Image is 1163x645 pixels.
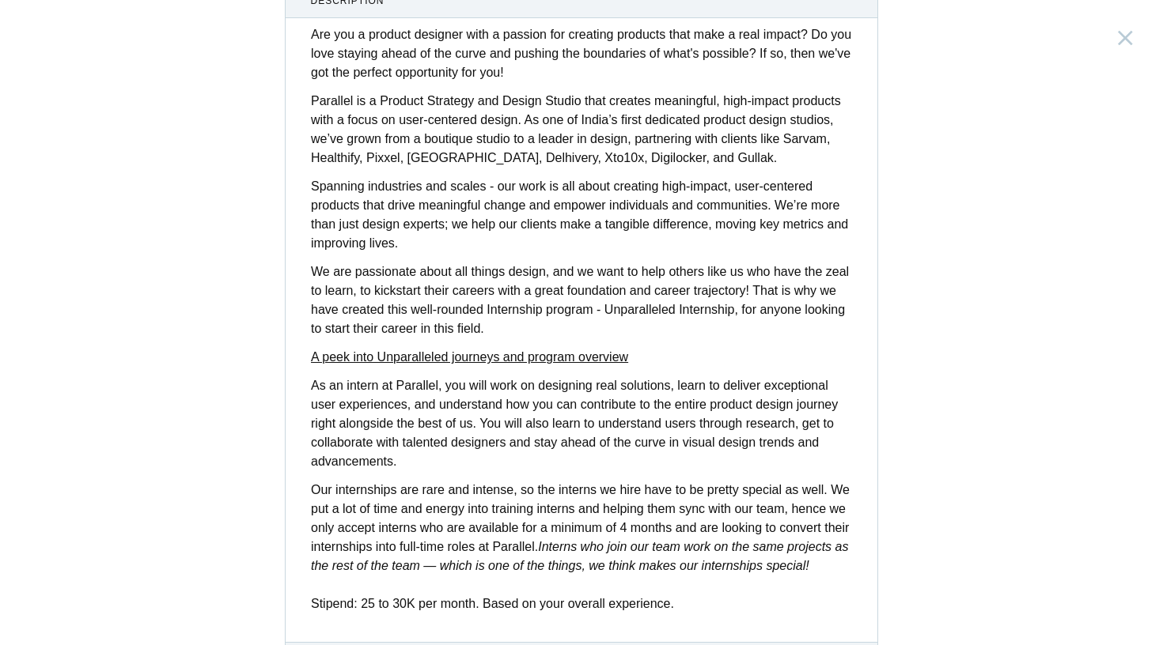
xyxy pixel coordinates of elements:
p: We are passionate about all things design, and we want to help others like us who have the zeal t... [311,262,852,338]
em: Interns who join our team work on the same projects as the rest of the team — which is one of the... [311,540,848,572]
p: As an intern at Parallel, you will work on designing real solutions, learn to deliver exceptional... [311,376,852,471]
p: Spanning industries and scales - our work is all about creating high-impact, user-centered produc... [311,177,852,253]
p: Are you a product designer with a passion for creating products that make a real impact? Do you l... [311,25,852,82]
p: Parallel is a Product Strategy and Design Studio that creates meaningful, high-impact products wi... [311,92,852,168]
a: A peek into Unparalleled journeys and program overview [311,350,628,364]
strong: . [480,322,483,335]
p: Our internships are rare and intense, so the interns we hire have to be pretty special as well. W... [311,481,852,613]
strong: Stipend [311,597,354,610]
